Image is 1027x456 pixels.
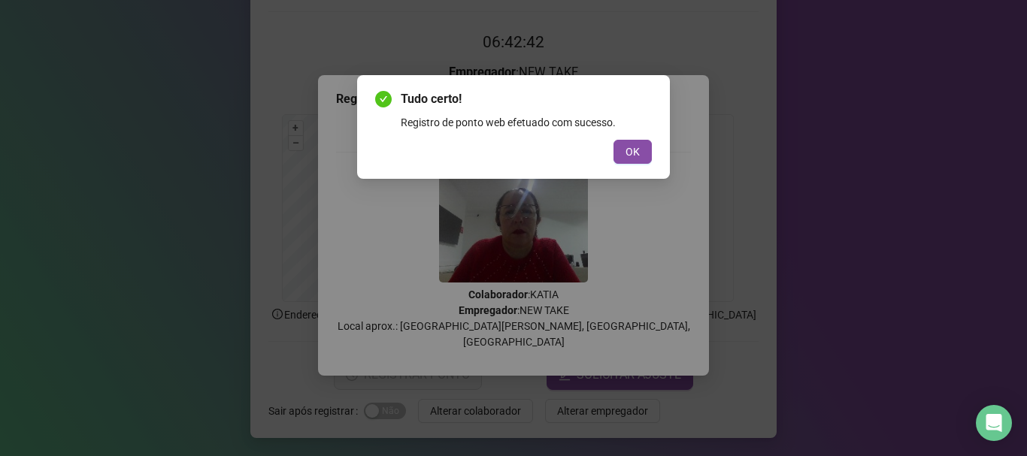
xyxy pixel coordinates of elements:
[613,140,652,164] button: OK
[401,90,652,108] span: Tudo certo!
[375,91,392,107] span: check-circle
[626,143,640,160] span: OK
[976,405,1012,441] div: Open Intercom Messenger
[401,114,652,131] div: Registro de ponto web efetuado com sucesso.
